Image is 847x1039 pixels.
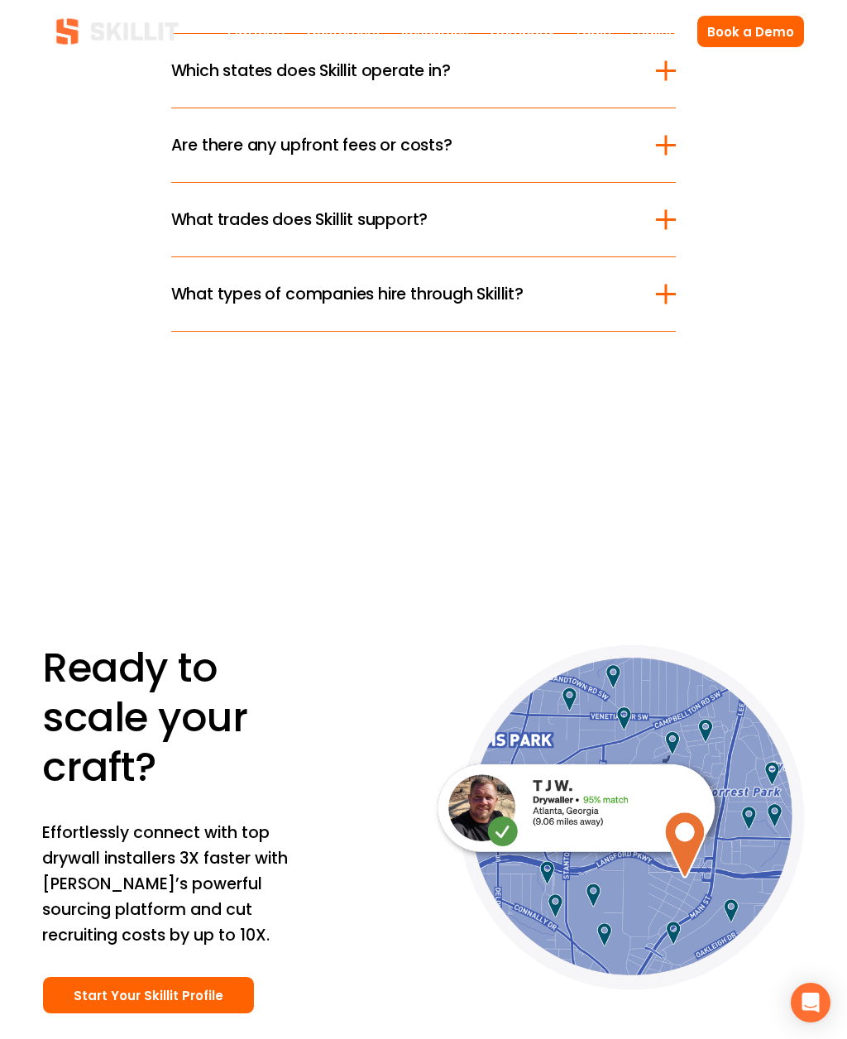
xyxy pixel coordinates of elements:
[42,7,193,56] img: Skillit
[401,21,469,43] a: folder dropdown
[401,22,469,41] span: Resources
[306,21,380,43] a: Customers
[42,820,319,948] p: Effortlessly connect with top drywall installers 3X faster with [PERSON_NAME]’s powerful sourcing...
[696,15,805,47] a: Book a Demo
[171,208,657,232] span: What trades does Skillit support?
[171,133,657,157] span: Are there any upfront fees or costs?
[171,257,677,331] button: What types of companies hire through Skillit?
[171,282,657,306] span: What types of companies hire through Skillit?
[171,108,677,182] button: Are there any upfront fees or costs?
[490,21,555,43] a: Company
[171,34,677,108] button: Which states does Skillit operate in?
[630,22,677,41] span: English
[171,59,657,83] span: Which states does Skillit operate in?
[791,983,830,1022] div: Open Intercom Messenger
[171,183,677,256] button: What trades does Skillit support?
[42,643,319,792] h1: Ready to scale your craft?
[42,976,255,1015] a: Start Your Skillit Profile
[630,21,677,43] div: language picker
[577,21,611,43] a: Login
[227,21,285,43] a: Platform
